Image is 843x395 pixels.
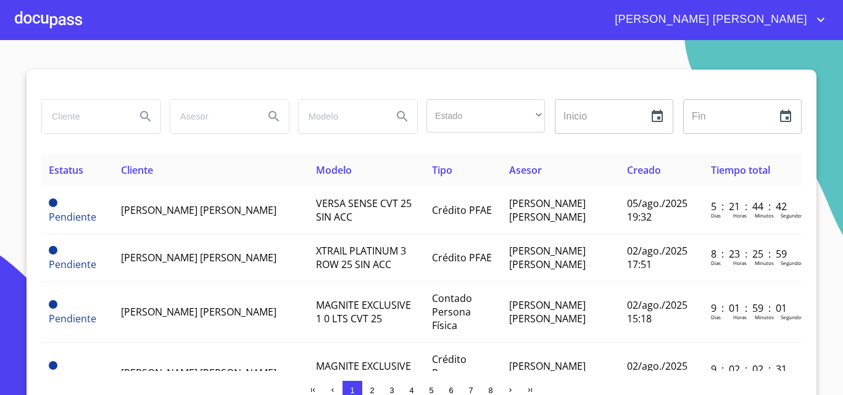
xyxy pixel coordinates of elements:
[605,10,813,30] span: [PERSON_NAME] [PERSON_NAME]
[49,246,57,255] span: Pendiente
[627,163,661,177] span: Creado
[409,386,413,395] span: 4
[429,386,433,395] span: 5
[711,259,721,266] p: Dias
[316,359,411,386] span: MAGNITE EXCLUSIVE 1 0 LTS CVT 25
[432,163,452,177] span: Tipo
[259,102,289,131] button: Search
[316,163,352,177] span: Modelo
[170,100,254,133] input: search
[781,259,804,266] p: Segundos
[388,102,417,131] button: Search
[711,212,721,219] p: Dias
[121,305,276,319] span: [PERSON_NAME] [PERSON_NAME]
[781,212,804,219] p: Segundos
[509,163,542,177] span: Asesor
[316,244,406,271] span: XTRAIL PLATINUM 3 ROW 25 SIN ACC
[426,99,545,132] div: ​
[627,359,687,386] span: 02/ago./2025 15:14
[509,298,586,325] span: [PERSON_NAME] [PERSON_NAME]
[711,247,794,261] p: 8 : 23 : 25 : 59
[755,212,774,219] p: Minutos
[49,163,83,177] span: Estatus
[49,312,96,325] span: Pendiente
[605,10,828,30] button: account of current user
[370,386,374,395] span: 2
[121,203,276,217] span: [PERSON_NAME] [PERSON_NAME]
[42,100,126,133] input: search
[733,212,747,219] p: Horas
[509,244,586,271] span: [PERSON_NAME] [PERSON_NAME]
[711,362,794,376] p: 9 : 02 : 02 : 31
[781,314,804,320] p: Segundos
[449,386,453,395] span: 6
[432,352,471,393] span: Crédito Persona Física
[49,300,57,309] span: Pendiente
[627,244,687,271] span: 02/ago./2025 17:51
[49,258,96,271] span: Pendiente
[711,200,794,213] p: 5 : 21 : 44 : 42
[509,359,586,386] span: [PERSON_NAME] [PERSON_NAME]
[49,210,96,224] span: Pendiente
[468,386,473,395] span: 7
[316,298,411,325] span: MAGNITE EXCLUSIVE 1 0 LTS CVT 25
[733,259,747,266] p: Horas
[488,386,492,395] span: 8
[627,197,687,224] span: 05/ago./2025 19:32
[49,361,57,370] span: Pendiente
[121,163,153,177] span: Cliente
[432,203,492,217] span: Crédito PFAE
[627,298,687,325] span: 02/ago./2025 15:18
[316,197,412,224] span: VERSA SENSE CVT 25 SIN ACC
[755,314,774,320] p: Minutos
[711,301,794,315] p: 9 : 01 : 59 : 01
[49,198,57,207] span: Pendiente
[389,386,394,395] span: 3
[509,197,586,224] span: [PERSON_NAME] [PERSON_NAME]
[121,366,276,380] span: [PERSON_NAME] [PERSON_NAME]
[432,251,492,264] span: Crédito PFAE
[131,102,160,131] button: Search
[711,163,770,177] span: Tiempo total
[733,314,747,320] p: Horas
[711,314,721,320] p: Dias
[299,100,383,133] input: search
[432,291,472,332] span: Contado Persona Física
[350,386,354,395] span: 1
[121,251,276,264] span: [PERSON_NAME] [PERSON_NAME]
[755,259,774,266] p: Minutos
